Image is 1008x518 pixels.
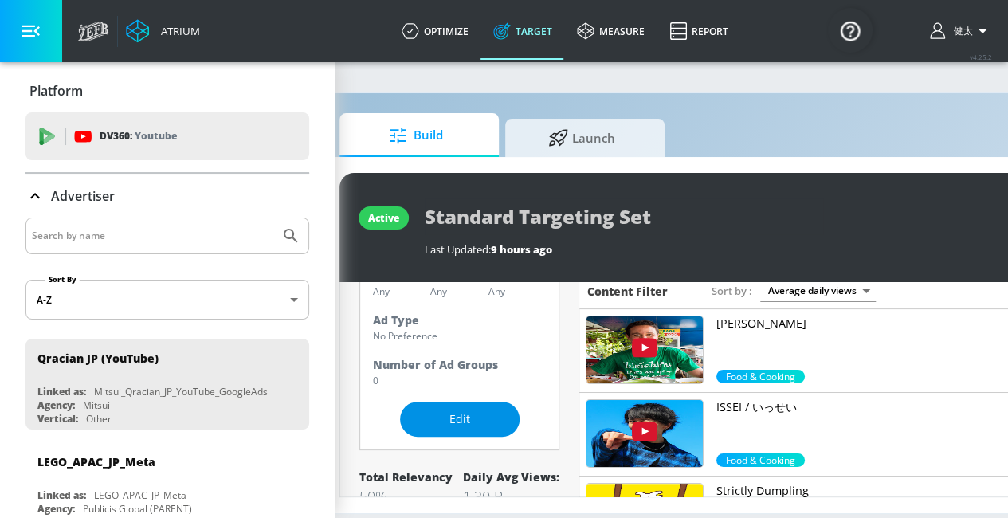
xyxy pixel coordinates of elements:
div: Daily Avg Views: [463,469,559,485]
div: Vertical: [37,412,78,426]
div: 99.0% [716,370,805,383]
button: 健太 [930,22,992,41]
div: A-Z [25,280,309,320]
div: Qracian JP (YouTube) [37,351,159,366]
div: Mitsui_Qracian_JP_YouTube_GoogleAds [94,385,268,398]
p: Advertiser [51,187,115,205]
a: optimize [389,2,480,60]
span: Launch [521,119,642,157]
strong: Number of Ad Groups [373,357,498,372]
div: Platform [25,69,309,113]
div: DV360: Youtube [25,112,309,160]
div: Linked as: [37,489,86,502]
p: DV360: [100,128,177,145]
div: Linked as: [37,385,86,398]
p: Platform [29,82,83,100]
p: Youtube [135,128,177,144]
h6: Content Filter [587,284,668,299]
a: Target [480,2,564,60]
span: Food & Cooking [716,370,805,383]
button: Open Resource Center [828,8,873,53]
div: LEGO_APAC_JP_Meta [37,454,155,469]
div: Other [86,412,112,426]
div: active [368,211,399,225]
div: Qracian JP (YouTube)Linked as:Mitsui_Qracian_JP_YouTube_GoogleAdsAgency:MitsuiVertical:Other [25,339,309,430]
div: Advertiser [25,174,309,218]
button: Edit [400,402,520,438]
p: Any [373,283,430,300]
div: Average daily views [760,280,876,301]
div: Mitsui [83,398,110,412]
span: Food & Cooking [716,453,805,467]
span: v 4.25.2 [970,53,992,61]
img: UU6QZ_ss3i_8qLV_RczPZBkw [586,400,703,467]
strong: Ad Type [373,312,419,328]
a: Report [657,2,740,60]
div: Atrium [155,24,200,38]
div: 50% [359,487,453,506]
p: Any [488,283,546,300]
div: 70.0% [716,453,805,467]
img: UUyEd6QBSgat5kkC6svyjudA [586,316,703,383]
p: No Preference [373,328,437,344]
div: Agency: [37,502,75,516]
a: measure [564,2,657,60]
span: Edit [432,410,488,430]
div: 1.30 B [463,487,559,506]
div: Publicis Global (PARENT) [83,502,192,516]
span: login as: kenta.kurishima@mbk-digital.co.jp [947,25,973,38]
span: Sort by [712,284,752,298]
a: Atrium [126,19,200,43]
span: 9 hours ago [491,242,552,257]
div: Agency: [37,398,75,412]
span: Build [355,116,477,155]
div: LEGO_APAC_JP_Meta [94,489,186,502]
div: Total Relevancy [359,469,453,485]
input: Search by name [32,226,273,246]
label: Sort By [45,274,80,285]
p: Any [430,283,488,300]
p: 0 [373,372,378,389]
